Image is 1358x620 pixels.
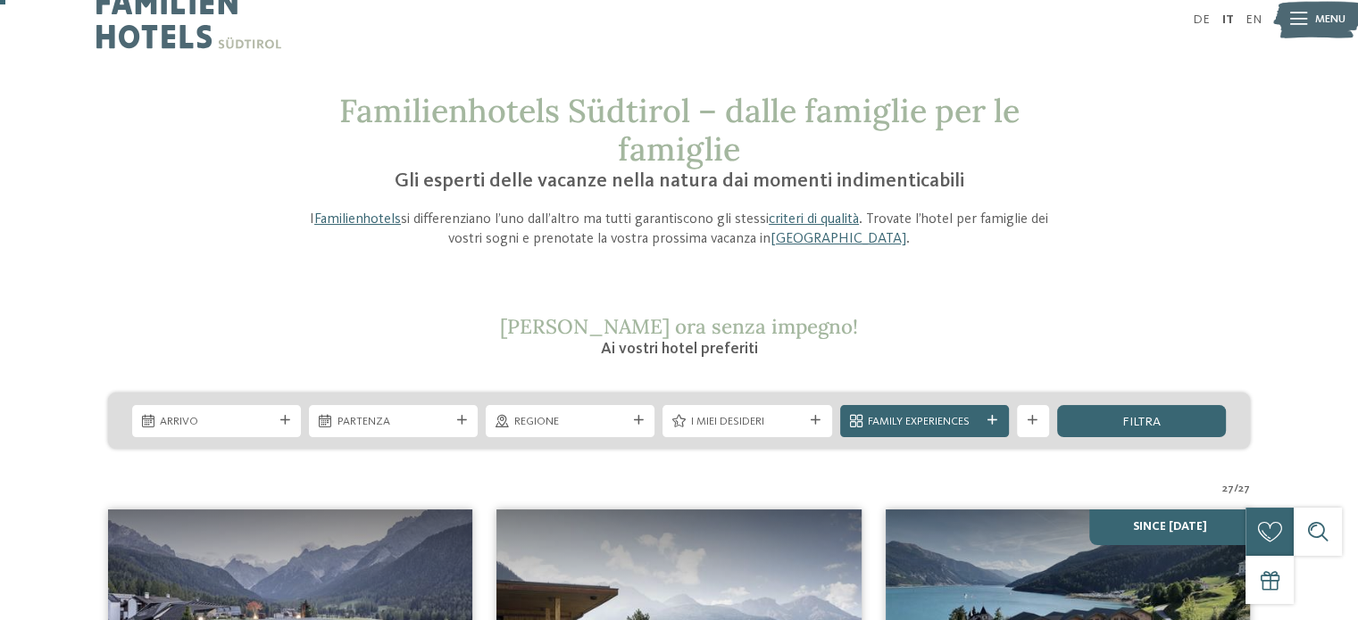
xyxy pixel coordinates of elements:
[514,414,627,430] span: Regione
[394,171,963,191] span: Gli esperti delle vacanze nella natura dai momenti indimenticabili
[500,313,858,339] span: [PERSON_NAME] ora senza impegno!
[600,341,757,357] span: Ai vostri hotel preferiti
[1122,416,1161,428] span: filtra
[338,90,1019,169] span: Familienhotels Südtirol – dalle famiglie per le famiglie
[1315,12,1346,28] span: Menu
[868,414,980,430] span: Family Experiences
[1234,481,1238,497] span: /
[1193,13,1210,26] a: DE
[769,212,859,227] a: criteri di qualità
[160,414,272,430] span: Arrivo
[1222,481,1234,497] span: 27
[1238,481,1250,497] span: 27
[314,212,401,227] a: Familienhotels
[337,414,450,430] span: Partenza
[297,210,1062,250] p: I si differenziano l’uno dall’altro ma tutti garantiscono gli stessi . Trovate l’hotel per famigl...
[691,414,804,430] span: I miei desideri
[1246,13,1262,26] a: EN
[771,232,906,246] a: [GEOGRAPHIC_DATA]
[1221,13,1233,26] a: IT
